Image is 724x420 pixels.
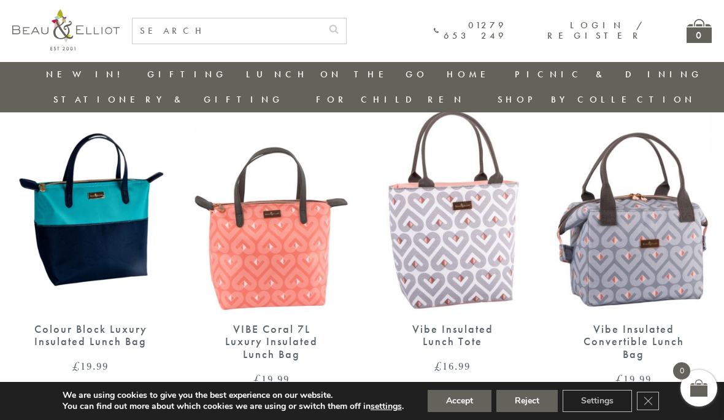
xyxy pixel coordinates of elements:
[12,108,169,371] a: Colour Block Luxury Insulated Lunch Bag Colour Block Luxury Insulated Lunch Bag £19.99
[498,93,696,106] a: Shop by collection
[253,371,261,386] span: £
[687,19,712,43] a: 0
[496,390,558,412] button: Reject
[34,323,147,348] div: Colour Block Luxury Insulated Lunch Bag
[434,359,442,373] span: £
[555,108,712,384] a: Convertible Lunch Bag Vibe Insulated Lunch Bag Vibe Insulated Convertible Lunch Bag £19.99
[46,68,128,80] a: New in!
[577,323,690,361] div: Vibe Insulated Convertible Lunch Bag
[133,18,322,44] input: SEARCH
[72,359,80,373] span: £
[374,108,531,310] img: VIBE Lunch Bag
[193,108,350,384] a: Insulated 7L Luxury Lunch Bag VIBE Coral 7L Luxury Insulated Lunch Bag £19.99
[371,401,402,412] button: settings
[374,108,531,371] a: VIBE Lunch Bag Vibe Insulated Lunch Tote £16.99
[12,108,169,310] img: Colour Block Luxury Insulated Lunch Bag
[72,359,109,373] bdi: 19.99
[434,20,507,42] a: 01279 653 249
[193,108,350,310] img: Insulated 7L Luxury Lunch Bag
[396,323,509,348] div: Vibe Insulated Lunch Tote
[215,323,328,361] div: VIBE Coral 7L Luxury Insulated Lunch Bag
[447,68,496,80] a: Home
[53,93,283,106] a: Stationery & Gifting
[434,359,471,373] bdi: 16.99
[428,390,491,412] button: Accept
[673,362,690,379] span: 0
[637,392,659,410] button: Close GDPR Cookie Banner
[563,390,632,412] button: Settings
[12,9,120,50] img: logo
[147,68,227,80] a: Gifting
[547,19,644,42] a: Login / Register
[253,371,290,386] bdi: 19.99
[515,68,703,80] a: Picnic & Dining
[615,371,623,386] span: £
[63,401,404,412] p: You can find out more about which cookies we are using or switch them off in .
[615,371,652,386] bdi: 19.99
[63,390,404,401] p: We are using cookies to give you the best experience on our website.
[246,68,428,80] a: Lunch On The Go
[555,108,712,310] img: Convertible Lunch Bag Vibe Insulated Lunch Bag
[316,93,465,106] a: For Children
